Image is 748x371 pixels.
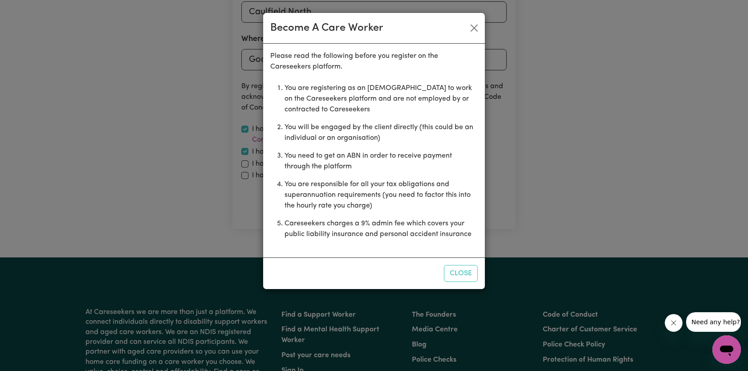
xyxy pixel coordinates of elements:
iframe: Message from company [686,312,741,332]
iframe: Close message [665,314,683,332]
iframe: Button to launch messaging window [712,335,741,364]
li: Careseekers charges a 9% admin fee which covers your public liability insurance and personal acci... [285,215,478,243]
button: Close [444,265,478,282]
button: Close [467,21,481,35]
li: You are registering as an [DEMOGRAPHIC_DATA] to work on the Careseekers platform and are not empl... [285,79,478,118]
li: You need to get an ABN in order to receive payment through the platform [285,147,478,175]
li: You are responsible for all your tax obligations and superannuation requirements (you need to fac... [285,175,478,215]
div: Become A Care Worker [270,20,383,36]
p: Please read the following before you register on the Careseekers platform. [270,51,478,72]
li: You will be engaged by the client directly (this could be an individual or an organisation) [285,118,478,147]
